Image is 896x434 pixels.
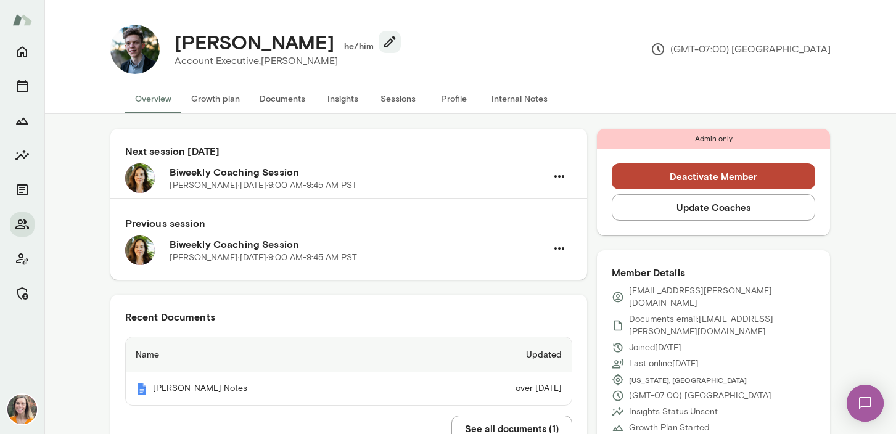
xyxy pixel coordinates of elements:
button: Sessions [10,74,35,99]
button: Growth plan [181,84,250,113]
p: [EMAIL_ADDRESS][PERSON_NAME][DOMAIN_NAME] [629,285,816,309]
img: Mason Diaz [110,25,160,74]
button: Insights [10,143,35,168]
p: [PERSON_NAME] · [DATE] · 9:00 AM-9:45 AM PST [170,252,357,264]
th: Updated [422,337,572,372]
button: Growth Plan [10,108,35,133]
h6: Recent Documents [125,309,572,324]
p: Account Executive, [PERSON_NAME] [175,54,392,68]
button: Overview [125,84,181,113]
h6: Biweekly Coaching Session [170,165,546,179]
p: Documents email: [EMAIL_ADDRESS][PERSON_NAME][DOMAIN_NAME] [629,313,816,338]
p: (GMT-07:00) [GEOGRAPHIC_DATA] [651,42,831,57]
img: Carrie Kelly [7,395,37,424]
th: Name [126,337,422,372]
button: Members [10,212,35,237]
span: [US_STATE], [GEOGRAPHIC_DATA] [629,375,747,385]
button: Deactivate Member [612,163,816,189]
h6: Biweekly Coaching Session [170,237,546,252]
td: over [DATE] [422,372,572,405]
button: Home [10,39,35,64]
p: Last online [DATE] [629,358,699,370]
button: Manage [10,281,35,306]
h6: Previous session [125,216,572,231]
h6: Member Details [612,265,816,280]
button: Documents [10,178,35,202]
img: Mento [12,8,32,31]
h4: [PERSON_NAME] [175,30,334,54]
p: Joined [DATE] [629,342,681,354]
h6: Next session [DATE] [125,144,572,158]
h6: he/him [344,40,374,52]
p: Growth Plan: Started [629,422,709,434]
th: [PERSON_NAME] Notes [126,372,422,405]
button: Documents [250,84,315,113]
p: (GMT-07:00) [GEOGRAPHIC_DATA] [629,390,771,402]
button: Internal Notes [482,84,557,113]
button: Update Coaches [612,194,816,220]
button: Client app [10,247,35,271]
button: Insights [315,84,371,113]
button: Sessions [371,84,426,113]
div: Admin only [597,129,831,149]
p: Insights Status: Unsent [629,406,718,418]
img: Mento [136,383,148,395]
button: Profile [426,84,482,113]
p: [PERSON_NAME] · [DATE] · 9:00 AM-9:45 AM PST [170,179,357,192]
